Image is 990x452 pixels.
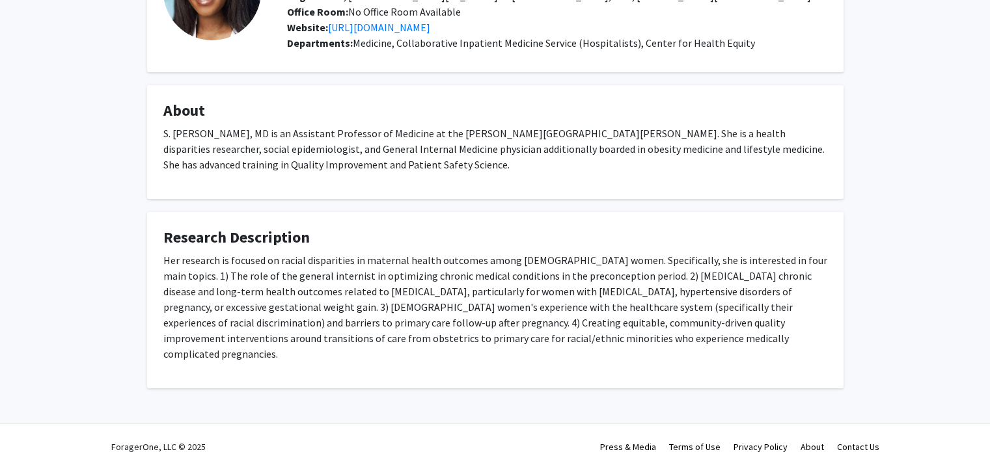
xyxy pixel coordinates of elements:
[353,36,755,49] span: Medicine, Collaborative Inpatient Medicine Service (Hospitalists), Center for Health Equity
[328,21,430,34] a: Opens in a new tab
[163,252,827,362] p: Her research is focused on racial disparities in maternal health outcomes among [DEMOGRAPHIC_DATA...
[10,393,55,442] iframe: Chat
[163,126,827,172] p: S. [PERSON_NAME], MD is an Assistant Professor of Medicine at the [PERSON_NAME][GEOGRAPHIC_DATA][...
[287,5,461,18] span: No Office Room Available
[287,36,353,49] b: Departments:
[163,101,827,120] h4: About
[163,228,827,247] h4: Research Description
[287,5,348,18] b: Office Room:
[287,21,328,34] b: Website:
